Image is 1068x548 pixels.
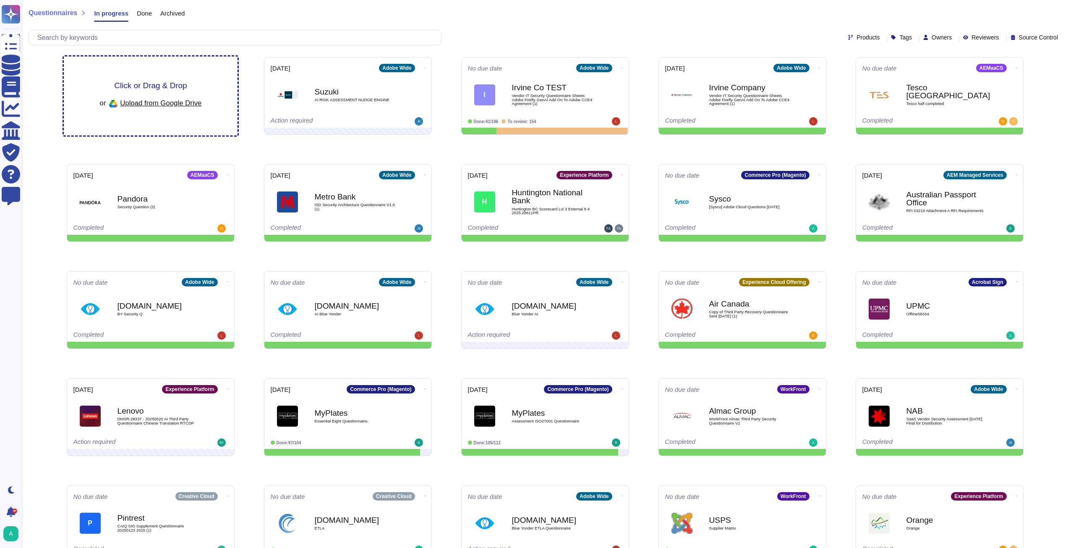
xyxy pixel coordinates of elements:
[512,94,596,106] span: Vendor IT Security Questionnaire Sheets Adobe Firefly GenAI Add On To Adobe CCE4 Agreement (1)
[773,64,809,72] div: Adobe Wide
[277,191,298,212] img: Logo
[906,191,990,207] b: Australian Passport Office
[906,102,990,106] span: Tesco half completed
[271,386,290,393] span: [DATE]
[271,172,290,178] span: [DATE]
[612,117,620,126] img: user
[862,493,897,500] span: No due date
[474,406,495,427] img: Logo
[862,172,882,178] span: [DATE]
[73,224,176,233] div: Completed
[277,406,298,427] img: Logo
[315,98,399,102] span: AI RISK ASSESSMENT NUDGE ENGINE
[869,84,890,105] img: Logo
[271,331,373,340] div: Completed
[906,407,990,415] b: NAB
[373,492,415,501] div: Creative Cloud
[856,34,880,40] span: Products
[665,331,768,340] div: Completed
[120,99,201,107] span: Upload from Google Drive
[862,65,897,71] span: No due date
[612,438,620,447] img: user
[709,94,793,106] span: Vendor IT Security Questionnaire Sheets Adobe Firefly GenAI Add On To Adobe CCE4 Agreement (1)
[73,386,93,393] span: [DATE]
[665,224,768,233] div: Completed
[862,438,965,447] div: Completed
[1006,331,1015,340] img: user
[544,385,612,393] div: Commerce Pro (Magento)
[379,171,415,179] div: Adobe Wide
[118,407,201,415] b: Lenovo
[277,84,298,105] img: Logo
[777,385,809,393] div: WorkFront
[118,524,201,532] span: CAIQ SIG Supplement Questionnaire 20250123 2015 (1)
[671,406,692,427] img: Logo
[106,97,120,111] img: google drive
[906,417,990,425] span: SaaS Vendor Security Assessment [DATE] Final for Distribution
[512,526,596,530] span: Blue Yonder ETLA Questionnaire
[415,438,423,447] img: user
[415,224,423,233] img: user
[809,117,817,126] img: user
[182,278,217,286] div: Adobe Wide
[906,209,990,213] span: RFI 03210 Attachment A RFI Requirements
[739,278,809,286] div: Experience Cloud Offering
[118,417,201,425] span: DMSR-28337 - 20250520 AI Third Party Questionnaire Chinese Translation RTCDP
[576,278,612,286] div: Adobe Wide
[971,34,999,40] span: Reviewers
[3,526,18,541] img: user
[1019,34,1058,40] span: Source Control
[809,224,817,233] img: user
[80,299,101,320] img: Logo
[33,30,441,45] input: Search by keywords
[271,65,290,71] span: [DATE]
[1006,224,1015,233] img: user
[315,419,399,423] span: Essential Eight Questionnaire.
[468,493,502,500] span: No due date
[99,97,201,111] div: or
[906,302,990,310] b: UPMC
[969,278,1007,286] div: Acrobat Sign
[709,417,793,425] span: WorkFront Almac Third Party Security Questionnaire V2
[12,509,17,514] div: 9+
[943,171,1007,179] div: AEM Managed Services
[671,299,692,320] img: Logo
[512,207,596,215] span: Huntington BC Scorecard Lvl 3 External 8 4 2025.28611PR
[906,516,990,524] b: Orange
[665,117,768,126] div: Completed
[415,117,423,126] img: user
[612,331,620,340] img: user
[709,516,793,524] b: USPS
[315,409,399,417] b: MyPlates
[869,299,890,320] img: Logo
[474,440,501,445] span: Done: 105/112
[971,385,1006,393] div: Adobe Wide
[665,172,700,178] span: No due date
[862,331,965,340] div: Completed
[665,493,700,500] span: No due date
[906,526,990,530] span: Orange
[741,171,809,179] div: Commerce Pro (Magento)
[277,440,301,445] span: Done: 97/104
[474,191,495,212] div: H
[80,406,101,427] img: Logo
[665,438,768,447] div: Completed
[474,513,495,534] img: Logo
[271,117,373,126] div: Action required
[315,88,399,96] b: Suzuki
[80,513,101,534] div: P
[906,84,990,100] b: Tesco [GEOGRAPHIC_DATA]
[671,84,692,105] img: Logo
[709,205,793,209] span: [Sysco] Adobe Cloud Questions [DATE]
[271,224,373,233] div: Completed
[217,331,226,340] img: user
[271,493,305,500] span: No due date
[73,493,108,500] span: No due date
[73,331,176,340] div: Completed
[277,513,298,534] img: Logo
[379,278,415,286] div: Adobe Wide
[347,385,415,393] div: Commerce Pro (Magento)
[665,65,685,71] span: [DATE]
[2,524,24,543] button: user
[474,84,495,105] div: I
